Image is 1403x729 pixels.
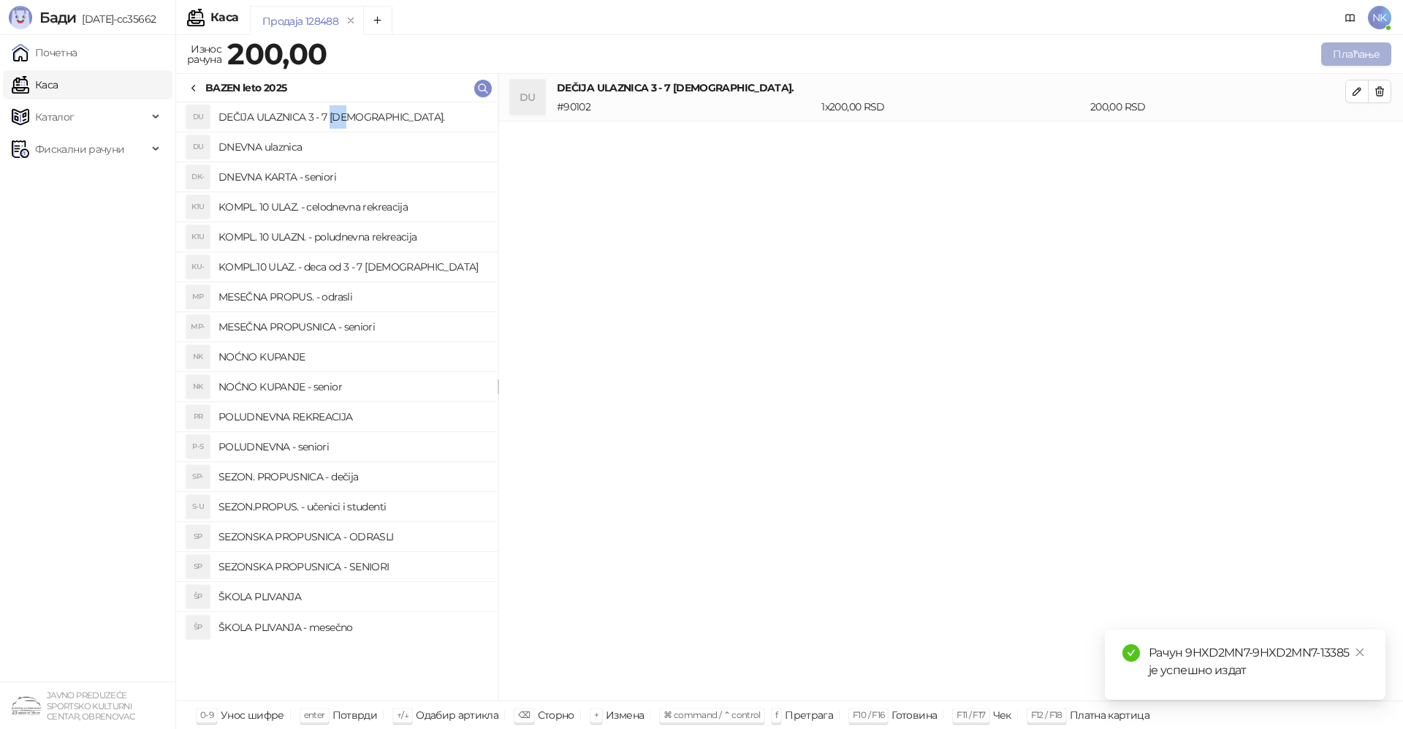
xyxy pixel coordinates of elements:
div: DU [186,105,210,129]
div: S-U [186,495,210,518]
div: 200,00 RSD [1087,99,1348,115]
h4: NOĆNO KUPANJE [218,345,486,369]
span: F11 / F17 [957,709,985,720]
div: # 90102 [554,99,818,115]
div: Сторно [538,706,574,725]
span: ⌫ [518,709,530,720]
div: Износ рачуна [184,39,224,69]
div: PR [186,405,210,428]
h4: MESEČNA PROPUSNICA - seniori [218,315,486,339]
div: 1 x 200,00 RSD [818,99,1087,115]
h4: DNEVNA ulaznica [218,135,486,159]
h4: DEČIJA ULAZNICA 3 - 7 [DEMOGRAPHIC_DATA]. [557,80,1345,96]
div: NK [186,375,210,399]
h4: SEZON.PROPUS. - učenici i studenti [218,495,486,518]
small: JAVNO PREDUZEĆE SPORTSKO KULTURNI CENTAR, OBRENOVAC [47,690,134,722]
span: Каталог [35,102,75,132]
h4: POLUDNEVNA - seniori [218,435,486,458]
h4: KOMPL. 10 ULAZ. - celodnevna rekreacija [218,195,486,219]
span: Бади [39,9,76,26]
h4: SEZON. PROPUSNICA - dečija [218,465,486,488]
span: enter [304,709,325,720]
strong: 200,00 [227,36,327,72]
div: MP [186,285,210,309]
div: SP- [186,465,210,488]
h4: SEZONSKA PROPUSNICA - ODRASLI [218,525,486,548]
button: remove [341,15,360,27]
button: Плаћање [1321,42,1391,66]
h4: ŠKOLA PLIVANJA [218,585,486,608]
button: Add tab [363,6,392,35]
h4: POLUDNEVNA REKREACIJA [218,405,486,428]
h4: SEZONSKA PROPUSNICA - SENIORI [218,555,486,578]
h4: MESEČNA PROPUS. - odrasli [218,285,486,309]
div: Потврди [332,706,378,725]
span: close [1355,647,1365,657]
a: Документација [1339,6,1362,29]
span: check-circle [1122,644,1140,662]
div: DU [510,80,545,115]
img: 64x64-companyLogo-4a28e1f8-f217-46d7-badd-69a834a81aaf.png [12,691,41,720]
a: Каса [12,70,58,99]
span: + [594,709,598,720]
span: F12 / F18 [1031,709,1062,720]
div: MP- [186,315,210,339]
img: Logo [9,6,32,29]
div: DK- [186,165,210,189]
h4: KOMPL. 10 ULAZN. - poludnevna rekreacija [218,225,486,249]
h4: DEČIJA ULAZNICA 3 - 7 [DEMOGRAPHIC_DATA]. [218,105,486,129]
div: Одабир артикла [416,706,498,725]
div: Продаја 128488 [262,13,338,29]
div: Унос шифре [221,706,284,725]
div: Претрага [785,706,833,725]
h4: NOĆNO KUPANJE - senior [218,375,486,399]
h4: ŠKOLA PLIVANJA - mesečno [218,616,486,639]
div: DU [186,135,210,159]
span: ⌘ command / ⌃ control [664,709,761,720]
a: Close [1352,644,1368,660]
div: Чек [993,706,1011,725]
div: grid [176,102,498,700]
div: SP [186,525,210,548]
div: K1U [186,225,210,249]
div: ŠP [186,616,210,639]
div: K1U [186,195,210,219]
div: Платна картица [1070,706,1149,725]
a: Почетна [12,38,77,67]
span: 0-9 [200,709,213,720]
div: P-S [186,435,210,458]
span: F10 / F16 [853,709,884,720]
div: Каса [210,12,238,23]
div: KU- [186,255,210,279]
span: [DATE]-cc35662 [76,12,156,26]
span: NK [1368,6,1391,29]
span: ↑/↓ [397,709,408,720]
div: ŠP [186,585,210,608]
div: Готовина [891,706,937,725]
span: Фискални рачуни [35,135,124,164]
div: Измена [606,706,644,725]
h4: DNEVNA KARTA - seniori [218,165,486,189]
div: Рачун 9HXD2MN7-9HXD2MN7-13385 је успешно издат [1149,644,1368,679]
h4: KOMPL.10 ULAZ. - deca od 3 - 7 [DEMOGRAPHIC_DATA] [218,255,486,279]
div: BAZEN leto 2025 [205,80,286,96]
div: SP [186,555,210,578]
span: f [775,709,777,720]
div: NK [186,345,210,369]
